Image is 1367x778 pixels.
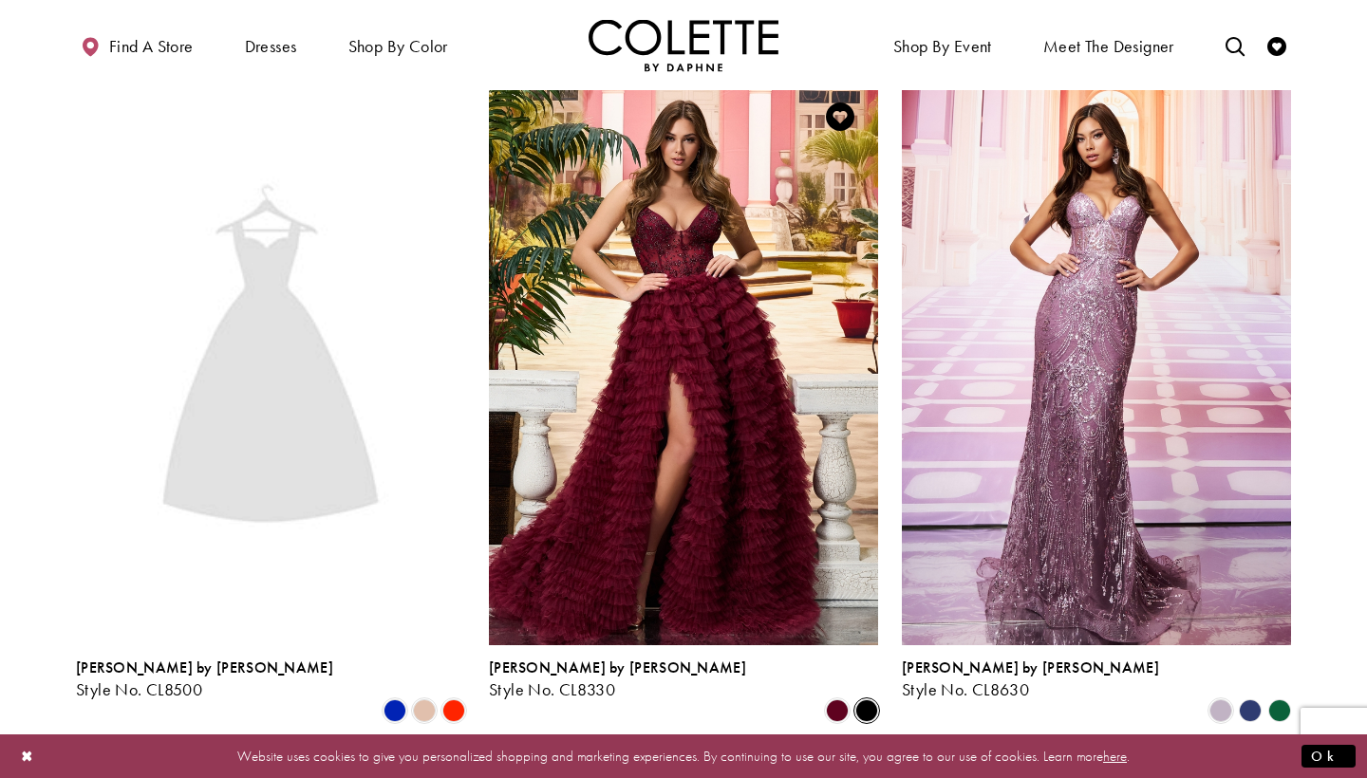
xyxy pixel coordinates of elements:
p: Website uses cookies to give you personalized shopping and marketing experiences. By continuing t... [137,743,1230,769]
span: Style No. CL8500 [76,678,202,700]
i: Scarlet [442,699,465,722]
a: Visit Colette by Daphne Style No. CL8630 Page [902,79,1291,644]
span: Meet the designer [1043,37,1174,56]
a: Find a store [76,19,197,71]
i: Royal Blue [384,699,406,722]
a: here [1103,746,1127,765]
span: Shop by color [348,37,448,56]
button: Close Dialog [11,739,44,772]
i: Bordeaux [826,699,849,722]
span: Style No. CL8330 [489,678,615,700]
div: Colette by Daphne Style No. CL8500 [76,659,333,699]
i: Champagne [413,699,436,722]
span: [PERSON_NAME] by [PERSON_NAME] [489,658,746,677]
i: Hunter Green [1268,699,1291,722]
i: Black [855,699,878,722]
span: Find a store [109,37,194,56]
a: Visit Home Page [589,19,778,71]
button: Submit Dialog [1301,744,1356,768]
a: Check Wishlist [1263,19,1291,71]
div: Colette by Daphne Style No. CL8630 [902,659,1159,699]
span: Shop By Event [889,19,997,71]
a: Visit Colette by Daphne Style No. CL8500 Page [76,79,465,644]
div: Colette by Daphne Style No. CL8330 [489,659,746,699]
span: [PERSON_NAME] by [PERSON_NAME] [76,658,333,677]
a: Toggle search [1221,19,1249,71]
span: Dresses [245,37,297,56]
i: Heather [1209,699,1232,722]
span: Dresses [240,19,302,71]
span: [PERSON_NAME] by [PERSON_NAME] [902,658,1159,677]
span: Shop By Event [893,37,992,56]
span: Style No. CL8630 [902,678,1029,700]
a: Visit Colette by Daphne Style No. CL8330 Page [489,79,878,644]
span: Shop by color [344,19,453,71]
i: Navy Blue [1239,699,1262,722]
img: Colette by Daphne [589,19,778,71]
a: Meet the designer [1039,19,1179,71]
a: Add to Wishlist [820,97,860,137]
